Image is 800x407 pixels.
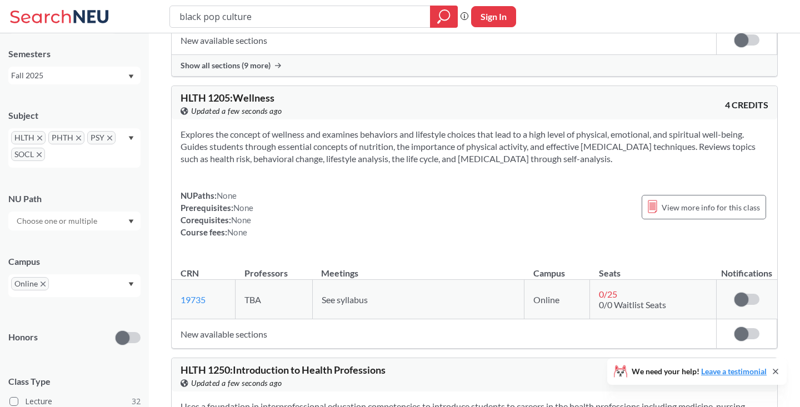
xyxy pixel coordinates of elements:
span: SOCLX to remove pill [11,148,45,161]
div: Fall 2025Dropdown arrow [8,67,141,84]
span: Updated a few seconds ago [191,105,282,117]
svg: Dropdown arrow [128,282,134,287]
th: Seats [590,256,717,280]
th: Notifications [717,256,777,280]
span: HLTH 1250 : Introduction to Health Professions [181,364,386,376]
input: Class, professor, course number, "phrase" [178,7,422,26]
div: HLTHX to remove pillPHTHX to remove pillPSYX to remove pillSOCLX to remove pillDropdown arrow [8,128,141,168]
svg: Dropdown arrow [128,136,134,140]
td: New available sections [172,319,717,349]
section: Explores the concept of wellness and examines behaviors and lifestyle choices that lead to a high... [181,128,768,165]
span: 4 CREDITS [725,99,768,111]
div: Show all sections (9 more) [172,55,777,76]
span: PHTHX to remove pill [48,131,84,144]
span: View more info for this class [662,200,760,214]
span: None [231,215,251,225]
div: Dropdown arrow [8,212,141,230]
td: New available sections [172,26,717,55]
svg: X to remove pill [37,135,42,140]
span: PSYX to remove pill [87,131,116,144]
span: HLTHX to remove pill [11,131,46,144]
span: OnlineX to remove pill [11,277,49,290]
div: NUPaths: Prerequisites: Corequisites: Course fees: [181,189,253,238]
div: Subject [8,109,141,122]
div: magnifying glass [430,6,458,28]
svg: Dropdown arrow [128,219,134,224]
button: Sign In [471,6,516,27]
span: None [233,203,253,213]
svg: X to remove pill [76,135,81,140]
th: Professors [236,256,313,280]
span: None [217,190,237,200]
svg: magnifying glass [437,9,451,24]
td: Online [524,280,590,319]
th: Campus [524,256,590,280]
div: Campus [8,255,141,268]
svg: X to remove pill [107,135,112,140]
div: OnlineX to remove pillDropdown arrow [8,274,141,297]
a: 19735 [181,294,206,305]
div: Fall 2025 [11,69,127,82]
div: NU Path [8,193,141,205]
th: Meetings [312,256,524,280]
div: CRN [181,267,199,279]
span: HLTH 1205 : Wellness [181,92,274,104]
span: None [227,227,247,237]
input: Choose one or multiple [11,214,104,228]
p: Honors [8,331,38,344]
span: Show all sections (9 more) [181,61,271,71]
span: Class Type [8,375,141,388]
svg: Dropdown arrow [128,74,134,79]
svg: X to remove pill [41,282,46,287]
span: 0 / 25 [599,289,617,299]
span: We need your help! [632,368,767,375]
svg: X to remove pill [37,152,42,157]
div: Semesters [8,48,141,60]
span: Updated a few seconds ago [191,377,282,389]
span: See syllabus [322,294,368,305]
td: TBA [236,280,313,319]
a: Leave a testimonial [701,366,767,376]
span: 0/0 Waitlist Seats [599,299,666,310]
